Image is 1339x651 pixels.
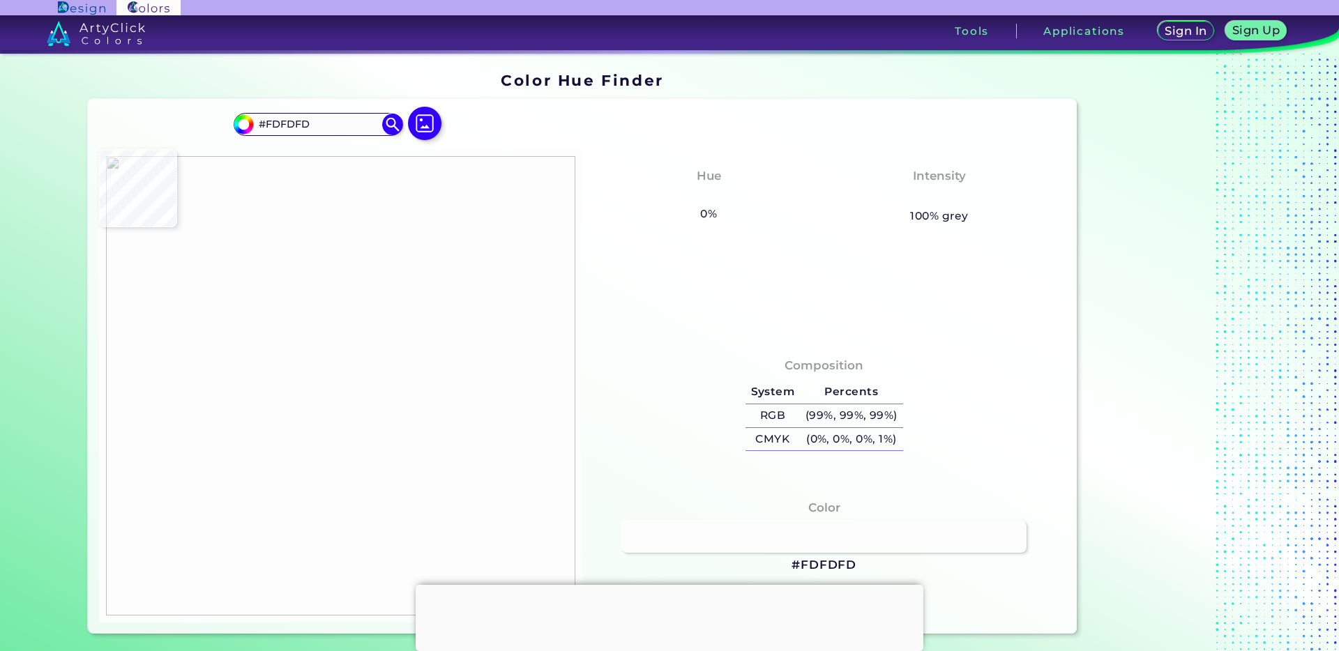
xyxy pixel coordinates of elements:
[792,557,856,574] h3: #FDFDFD
[910,207,968,225] h5: 100% grey
[955,26,989,36] h3: Tools
[695,205,723,223] h5: 0%
[501,70,663,91] h1: Color Hue Finder
[1043,26,1125,36] h3: Applications
[800,428,902,451] h5: (0%, 0%, 0%, 1%)
[47,21,145,46] img: logo_artyclick_colors_white.svg
[746,381,800,404] h5: System
[1160,22,1212,40] a: Sign In
[416,585,923,648] iframe: Advertisement
[1228,22,1283,40] a: Sign Up
[800,404,902,427] h5: (99%, 99%, 99%)
[1234,25,1278,36] h5: Sign Up
[106,156,575,615] img: c6728c37-2b08-42fb-a733-f957efa6deb0
[916,188,962,205] h3: None
[913,166,966,186] h4: Intensity
[58,1,105,15] img: ArtyClick Design logo
[1167,26,1204,36] h5: Sign In
[808,498,840,518] h4: Color
[785,355,863,376] h4: Composition
[686,188,732,205] h3: None
[746,428,800,451] h5: CMYK
[697,166,721,186] h4: Hue
[746,404,800,427] h5: RGB
[253,115,383,134] input: type color..
[1082,66,1257,639] iframe: Advertisement
[800,381,902,404] h5: Percents
[408,107,441,140] img: icon picture
[382,114,403,135] img: icon search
